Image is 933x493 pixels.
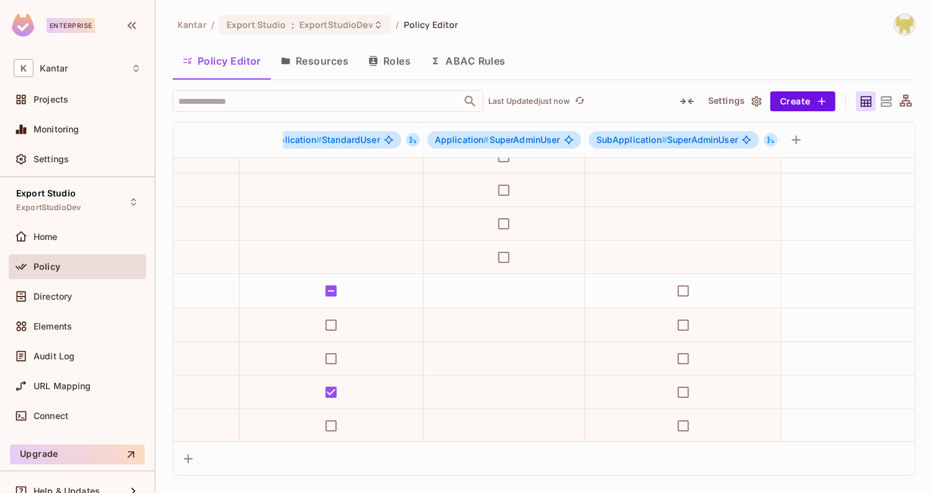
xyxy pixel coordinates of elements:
span: Connect [34,411,68,421]
span: # [316,134,322,145]
span: SubApplication [596,134,667,145]
span: Policy Editor [404,19,458,30]
span: SuperAdminUser [435,135,560,145]
button: refresh [572,94,587,109]
img: Girishankar.VP@kantar.com [894,14,915,35]
span: Export Studio [227,19,286,30]
span: Workspace: Kantar [40,63,68,73]
span: ExportStudioDev [299,19,373,30]
button: ABAC Rules [421,45,516,76]
span: # [662,134,667,145]
div: Enterprise [47,18,95,33]
span: ExportStudioDev [16,203,81,213]
span: URL Mapping [34,381,91,391]
li: / [396,19,399,30]
span: # [484,134,489,145]
button: Resources [271,45,358,76]
span: Application [435,134,489,145]
li: / [211,19,214,30]
span: SuperAdminUser [596,135,738,145]
span: K [14,59,34,77]
span: SubApplication [251,134,322,145]
button: Settings [703,91,765,111]
button: Policy Editor [173,45,271,76]
span: Elements [34,321,72,331]
span: Click to refresh data [570,94,587,109]
span: Audit Log [34,351,75,361]
span: : [291,20,295,30]
p: Last Updated just now [488,96,570,106]
span: Projects [34,94,68,104]
button: Open [462,93,479,110]
button: Upgrade [10,445,145,464]
img: SReyMgAAAABJRU5ErkJggg== [12,14,34,37]
span: SubApplication#StandardUser [243,131,401,149]
span: Monitoring [34,124,80,134]
span: the active workspace [178,19,206,30]
span: Directory [34,292,72,302]
button: Roles [358,45,421,76]
span: Home [34,232,58,242]
span: Export Studio [16,188,76,198]
span: Settings [34,154,69,164]
button: Create [770,91,835,111]
span: StandardUser [251,135,380,145]
span: SubApplication#SuperAdminUser [589,131,759,149]
span: Policy [34,262,60,272]
span: Application#SuperAdminUser [427,131,581,149]
span: refresh [575,95,585,108]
